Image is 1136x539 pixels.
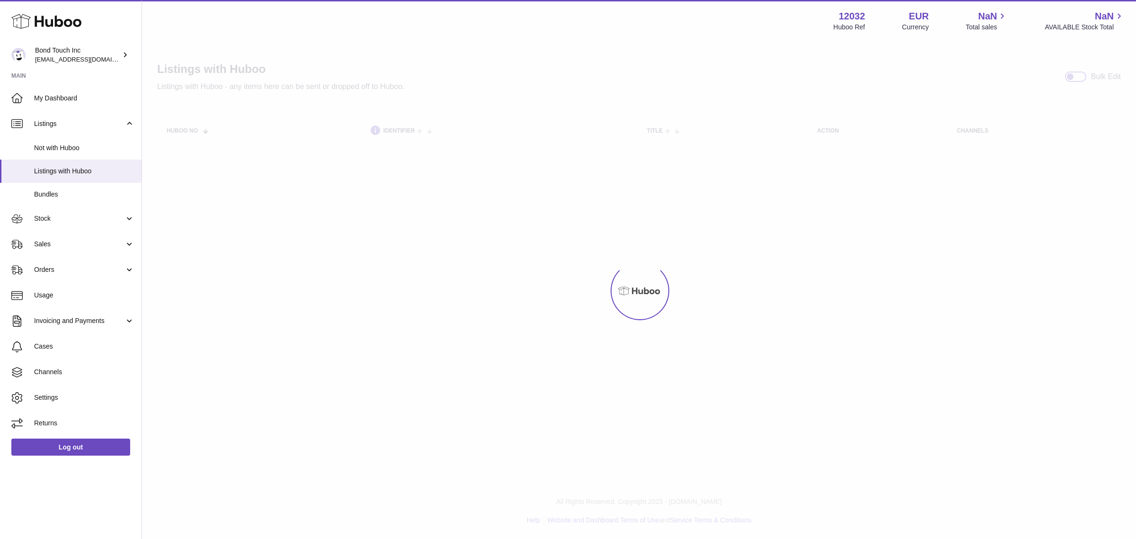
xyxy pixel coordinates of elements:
[1045,23,1125,32] span: AVAILABLE Stock Total
[834,23,865,32] div: Huboo Ref
[34,167,134,176] span: Listings with Huboo
[34,393,134,402] span: Settings
[34,368,134,377] span: Channels
[34,316,124,325] span: Invoicing and Payments
[34,94,134,103] span: My Dashboard
[34,291,134,300] span: Usage
[11,48,26,62] img: internalAdmin-12032@internal.huboo.com
[839,10,865,23] strong: 12032
[909,10,929,23] strong: EUR
[34,190,134,199] span: Bundles
[34,119,124,128] span: Listings
[35,55,139,63] span: [EMAIL_ADDRESS][DOMAIN_NAME]
[11,439,130,456] a: Log out
[34,214,124,223] span: Stock
[966,23,1008,32] span: Total sales
[35,46,120,64] div: Bond Touch Inc
[34,240,124,249] span: Sales
[1095,10,1114,23] span: NaN
[902,23,929,32] div: Currency
[978,10,997,23] span: NaN
[34,342,134,351] span: Cases
[1045,10,1125,32] a: NaN AVAILABLE Stock Total
[34,144,134,153] span: Not with Huboo
[34,265,124,274] span: Orders
[34,419,134,428] span: Returns
[966,10,1008,32] a: NaN Total sales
